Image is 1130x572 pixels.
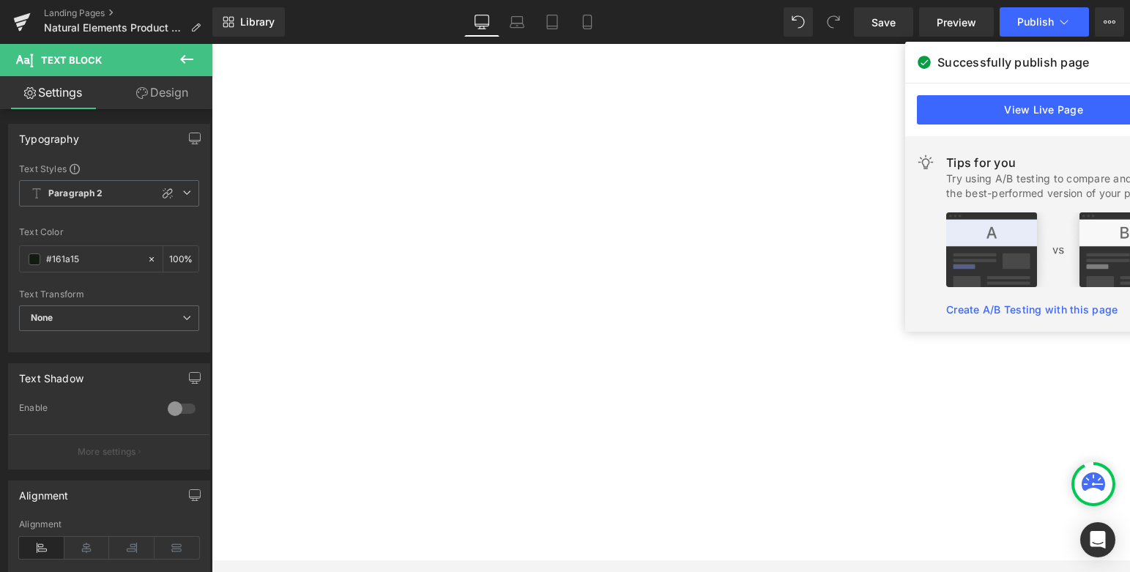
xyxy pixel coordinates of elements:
[819,7,848,37] button: Redo
[44,7,212,19] a: Landing Pages
[917,154,934,171] img: light.svg
[1080,522,1115,557] div: Open Intercom Messenger
[464,7,499,37] a: Desktop
[19,364,83,385] div: Text Shadow
[871,15,896,30] span: Save
[570,7,605,37] a: Mobile
[48,187,103,200] b: Paragraph 2
[19,289,199,300] div: Text Transform
[46,251,140,267] input: Color
[109,76,215,109] a: Design
[31,312,53,323] b: None
[1000,7,1089,37] button: Publish
[19,481,69,502] div: Alignment
[9,434,209,469] button: More settings
[19,227,199,237] div: Text Color
[937,15,976,30] span: Preview
[19,163,199,174] div: Text Styles
[499,7,535,37] a: Laptop
[41,54,102,66] span: Text Block
[19,125,79,145] div: Typography
[946,303,1118,316] a: Create A/B Testing with this page
[784,7,813,37] button: Undo
[212,7,285,37] a: New Library
[44,22,185,34] span: Natural Elements Product FAQ for Tropic Alternative Dupes
[19,402,153,417] div: Enable
[1095,7,1124,37] button: More
[919,7,994,37] a: Preview
[937,53,1089,71] span: Successfully publish page
[163,246,198,272] div: %
[535,7,570,37] a: Tablet
[78,445,136,458] p: More settings
[1017,16,1054,28] span: Publish
[19,519,199,530] div: Alignment
[240,15,275,29] span: Library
